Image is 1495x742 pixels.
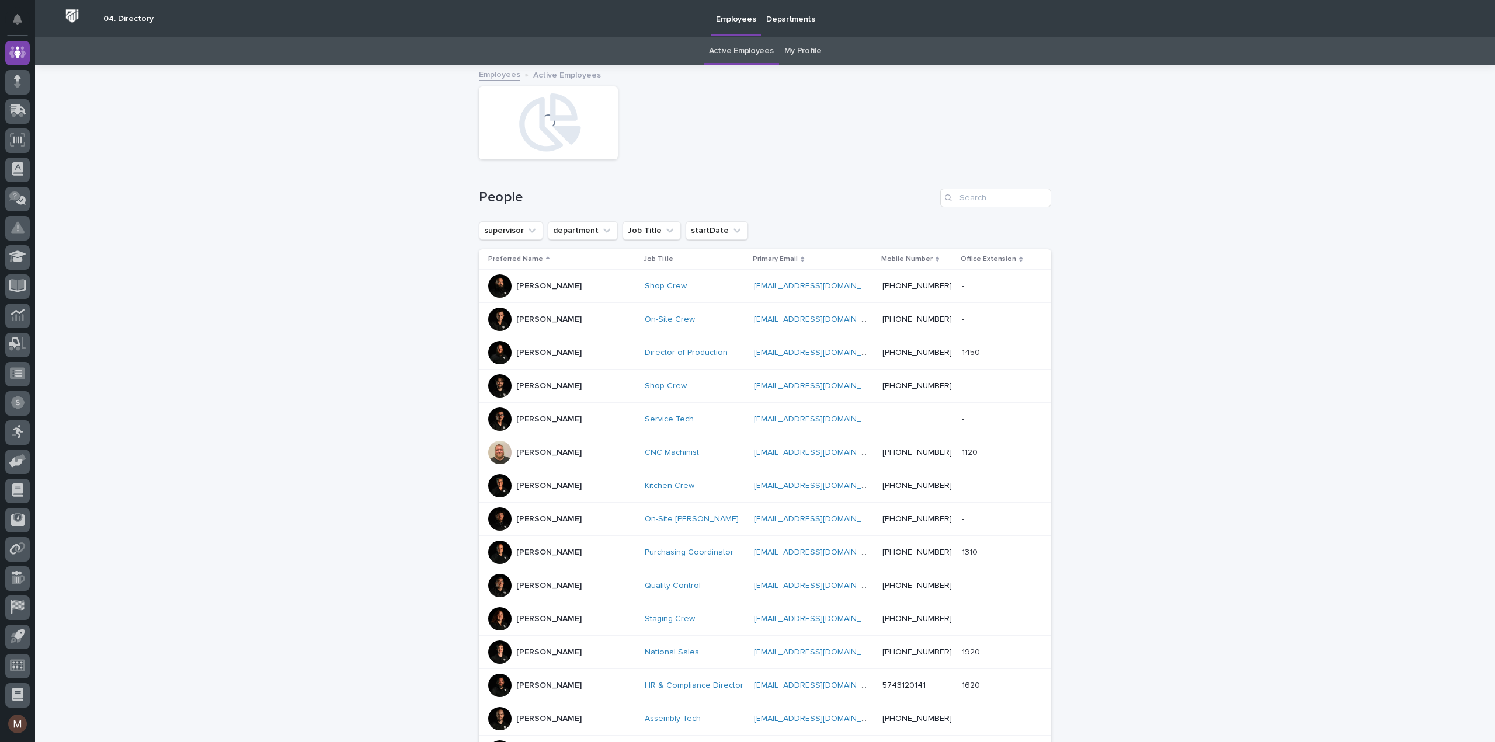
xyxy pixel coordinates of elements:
[516,514,582,524] p: [PERSON_NAME]
[962,512,966,524] p: -
[645,348,728,358] a: Director of Production
[645,647,699,657] a: National Sales
[882,581,952,590] a: [PHONE_NUMBER]
[516,548,582,558] p: [PERSON_NAME]
[784,37,822,65] a: My Profile
[754,548,886,556] a: [EMAIL_ADDRESS][DOMAIN_NAME]
[5,7,30,32] button: Notifications
[479,602,1051,636] tr: [PERSON_NAME]Staging Crew [EMAIL_ADDRESS][DOMAIN_NAME] [PHONE_NUMBER]--
[882,648,952,656] a: [PHONE_NUMBER]
[962,445,980,458] p: 1120
[940,189,1051,207] input: Search
[962,712,966,724] p: -
[479,536,1051,569] tr: [PERSON_NAME]Purchasing Coordinator [EMAIL_ADDRESS][DOMAIN_NAME] [PHONE_NUMBER]13101310
[645,315,695,325] a: On-Site Crew
[516,647,582,657] p: [PERSON_NAME]
[962,279,966,291] p: -
[882,548,952,556] a: [PHONE_NUMBER]
[61,5,83,27] img: Workspace Logo
[962,678,982,691] p: 1620
[645,481,694,491] a: Kitchen Crew
[644,253,673,266] p: Job Title
[479,503,1051,536] tr: [PERSON_NAME]On-Site [PERSON_NAME] [EMAIL_ADDRESS][DOMAIN_NAME] [PHONE_NUMBER]--
[754,581,886,590] a: [EMAIL_ADDRESS][DOMAIN_NAME]
[645,448,699,458] a: CNC Machinist
[709,37,774,65] a: Active Employees
[516,581,582,591] p: [PERSON_NAME]
[754,349,886,357] a: [EMAIL_ADDRESS][DOMAIN_NAME]
[754,482,886,490] a: [EMAIL_ADDRESS][DOMAIN_NAME]
[754,382,886,390] a: [EMAIL_ADDRESS][DOMAIN_NAME]
[962,545,980,558] p: 1310
[962,412,966,424] p: -
[882,382,952,390] a: [PHONE_NUMBER]
[754,315,886,323] a: [EMAIL_ADDRESS][DOMAIN_NAME]
[479,469,1051,503] tr: [PERSON_NAME]Kitchen Crew [EMAIL_ADDRESS][DOMAIN_NAME] [PHONE_NUMBER]--
[479,702,1051,736] tr: [PERSON_NAME]Assembly Tech [EMAIL_ADDRESS][DOMAIN_NAME] [PHONE_NUMBER]--
[754,681,886,689] a: [EMAIL_ADDRESS][DOMAIN_NAME]
[479,669,1051,702] tr: [PERSON_NAME]HR & Compliance Director [EMAIL_ADDRESS][DOMAIN_NAME] 574312014116201620
[754,648,886,656] a: [EMAIL_ADDRESS][DOMAIN_NAME]
[103,14,154,24] h2: 04. Directory
[881,253,933,266] p: Mobile Number
[645,281,687,291] a: Shop Crew
[516,681,582,691] p: [PERSON_NAME]
[754,415,886,423] a: [EMAIL_ADDRESS][DOMAIN_NAME]
[479,336,1051,370] tr: [PERSON_NAME]Director of Production [EMAIL_ADDRESS][DOMAIN_NAME] [PHONE_NUMBER]14501450
[645,381,687,391] a: Shop Crew
[516,381,582,391] p: [PERSON_NAME]
[645,414,694,424] a: Service Tech
[479,403,1051,436] tr: [PERSON_NAME]Service Tech [EMAIL_ADDRESS][DOMAIN_NAME] --
[533,68,601,81] p: Active Employees
[645,614,695,624] a: Staging Crew
[754,615,886,623] a: [EMAIL_ADDRESS][DOMAIN_NAME]
[882,448,952,457] a: [PHONE_NUMBER]
[882,282,952,290] a: [PHONE_NUMBER]
[479,436,1051,469] tr: [PERSON_NAME]CNC Machinist [EMAIL_ADDRESS][DOMAIN_NAME] [PHONE_NUMBER]11201120
[962,579,966,591] p: -
[961,253,1016,266] p: Office Extension
[754,448,886,457] a: [EMAIL_ADDRESS][DOMAIN_NAME]
[479,270,1051,303] tr: [PERSON_NAME]Shop Crew [EMAIL_ADDRESS][DOMAIN_NAME] [PHONE_NUMBER]--
[753,253,798,266] p: Primary Email
[962,379,966,391] p: -
[882,482,952,490] a: [PHONE_NUMBER]
[686,221,748,240] button: startDate
[479,221,543,240] button: supervisor
[516,614,582,624] p: [PERSON_NAME]
[516,281,582,291] p: [PERSON_NAME]
[962,645,982,657] p: 1920
[754,715,886,723] a: [EMAIL_ADDRESS][DOMAIN_NAME]
[479,636,1051,669] tr: [PERSON_NAME]National Sales [EMAIL_ADDRESS][DOMAIN_NAME] [PHONE_NUMBER]19201920
[479,370,1051,403] tr: [PERSON_NAME]Shop Crew [EMAIL_ADDRESS][DOMAIN_NAME] [PHONE_NUMBER]--
[882,315,952,323] a: [PHONE_NUMBER]
[479,569,1051,602] tr: [PERSON_NAME]Quality Control [EMAIL_ADDRESS][DOMAIN_NAME] [PHONE_NUMBER]--
[962,346,982,358] p: 1450
[479,303,1051,336] tr: [PERSON_NAME]On-Site Crew [EMAIL_ADDRESS][DOMAIN_NAME] [PHONE_NUMBER]--
[5,712,30,736] button: users-avatar
[754,515,886,523] a: [EMAIL_ADDRESS][DOMAIN_NAME]
[548,221,618,240] button: department
[516,348,582,358] p: [PERSON_NAME]
[516,714,582,724] p: [PERSON_NAME]
[516,414,582,424] p: [PERSON_NAME]
[882,681,926,689] a: 5743120141
[479,189,936,206] h1: People
[645,681,743,691] a: HR & Compliance Director
[516,481,582,491] p: [PERSON_NAME]
[754,282,886,290] a: [EMAIL_ADDRESS][DOMAIN_NAME]
[962,612,966,624] p: -
[645,714,701,724] a: Assembly Tech
[882,715,952,723] a: [PHONE_NUMBER]
[882,615,952,623] a: [PHONE_NUMBER]
[882,515,952,523] a: [PHONE_NUMBER]
[962,312,966,325] p: -
[645,581,701,591] a: Quality Control
[488,253,543,266] p: Preferred Name
[645,514,739,524] a: On-Site [PERSON_NAME]
[479,67,520,81] a: Employees
[516,448,582,458] p: [PERSON_NAME]
[623,221,681,240] button: Job Title
[962,479,966,491] p: -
